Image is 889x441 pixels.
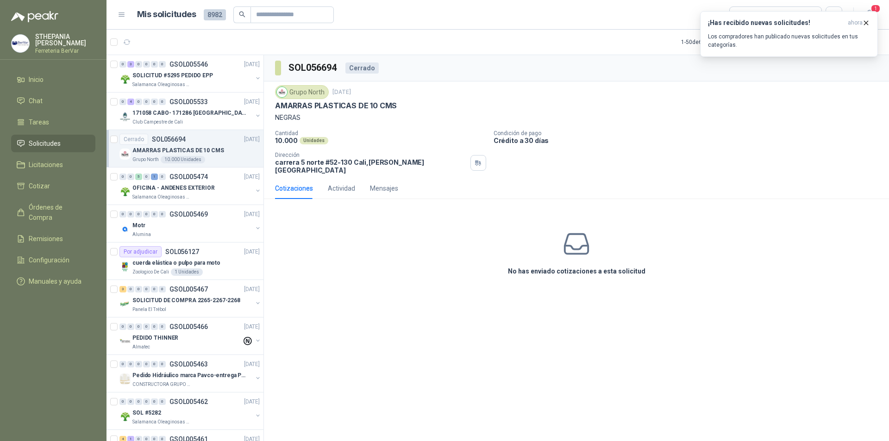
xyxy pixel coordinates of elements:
p: [DATE] [244,60,260,69]
span: Manuales y ayuda [29,276,81,286]
span: search [239,11,245,18]
p: Motr [132,221,145,230]
a: 0 0 0 0 0 0 GSOL005463[DATE] Company LogoPedido Hidráulico marca Pavco-entrega PopayánCONSTRUCTOR... [119,359,262,388]
div: 0 [151,61,158,68]
p: Club Campestre de Cali [132,118,183,126]
p: OFICINA - ANDENES EXTERIOR [132,184,215,193]
div: 0 [159,211,166,217]
a: Licitaciones [11,156,95,174]
a: Cotizar [11,177,95,195]
a: 0 0 5 0 1 0 GSOL005474[DATE] Company LogoOFICINA - ANDENES EXTERIORSalamanca Oleaginosas SAS [119,171,262,201]
p: [DATE] [332,88,351,97]
div: 1 - 50 de 6295 [681,35,741,50]
div: 3 [127,61,134,68]
div: 0 [135,61,142,68]
p: Alumina [132,231,151,238]
a: Configuración [11,251,95,269]
div: Unidades [300,137,328,144]
div: Grupo North [275,85,329,99]
div: 0 [127,361,134,367]
img: Company Logo [119,149,131,160]
a: 0 0 0 0 0 0 GSOL005466[DATE] Company LogoPEDIDO THINNERAlmatec [119,321,262,351]
div: 0 [159,286,166,292]
div: 0 [159,99,166,105]
img: Company Logo [119,373,131,385]
div: 0 [151,323,158,330]
a: 3 0 0 0 0 0 GSOL005467[DATE] Company LogoSOLICITUD DE COMPRA 2265-2267-2268Panela El Trébol [119,284,262,313]
p: GSOL005466 [169,323,208,330]
a: Remisiones [11,230,95,248]
p: [DATE] [244,398,260,406]
p: CONSTRUCTORA GRUPO FIP [132,381,191,388]
p: Condición de pago [494,130,885,137]
img: Company Logo [119,411,131,422]
div: Cerrado [119,134,148,145]
div: Por adjudicar [119,246,162,257]
p: Cantidad [275,130,486,137]
div: 0 [143,398,150,405]
span: Chat [29,96,43,106]
span: Licitaciones [29,160,63,170]
div: 0 [151,286,158,292]
div: 0 [143,286,150,292]
div: 0 [119,99,126,105]
div: 0 [135,323,142,330]
div: Actividad [328,183,355,193]
div: 0 [135,99,142,105]
div: 0 [159,398,166,405]
a: Tareas [11,113,95,131]
a: Manuales y ayuda [11,273,95,290]
div: 0 [119,361,126,367]
p: Zoologico De Cali [132,268,169,276]
img: Company Logo [119,74,131,85]
p: Panela El Trébol [132,306,166,313]
p: GSOL005533 [169,99,208,105]
p: SOL056127 [165,248,199,255]
span: Solicitudes [29,138,61,149]
p: [DATE] [244,323,260,331]
div: 0 [119,211,126,217]
div: 0 [159,323,166,330]
div: Todas [735,10,755,20]
p: Salamanca Oleaginosas SAS [132,81,191,88]
p: NEGRAS [275,112,878,123]
p: [DATE] [244,98,260,106]
div: 0 [127,398,134,405]
p: SOL056694 [152,136,186,143]
div: 1 Unidades [171,268,203,276]
p: [DATE] [244,248,260,256]
p: GSOL005462 [169,398,208,405]
p: [DATE] [244,210,260,219]
p: carrera 5 norte #52-130 Cali , [PERSON_NAME][GEOGRAPHIC_DATA] [275,158,467,174]
div: 5 [135,174,142,180]
div: 0 [135,361,142,367]
a: 0 3 0 0 0 0 GSOL005546[DATE] Company LogoSOLICITUD #5295 PEDIDO EPPSalamanca Oleaginosas SAS [119,59,262,88]
p: Dirección [275,152,467,158]
p: Ferreteria BerVar [35,48,95,54]
div: 0 [119,61,126,68]
p: AMARRAS PLASTICAS DE 10 CMS [132,146,224,155]
p: [DATE] [244,173,260,181]
a: 0 0 0 0 0 0 GSOL005462[DATE] Company LogoSOL #5282Salamanca Oleaginosas SAS [119,396,262,426]
p: 171058 CABO- 171286 [GEOGRAPHIC_DATA] [132,109,248,118]
div: 4 [127,99,134,105]
p: GSOL005467 [169,286,208,292]
div: 0 [127,286,134,292]
a: Órdenes de Compra [11,199,95,226]
img: Logo peakr [11,11,58,22]
a: CerradoSOL056694[DATE] Company LogoAMARRAS PLASTICAS DE 10 CMSGrupo North10.000 Unidades [106,130,263,168]
div: 0 [119,174,126,180]
a: 0 0 0 0 0 0 GSOL005469[DATE] Company LogoMotrAlumina [119,209,262,238]
p: Pedido Hidráulico marca Pavco-entrega Popayán [132,371,248,380]
div: Cotizaciones [275,183,313,193]
div: 0 [135,286,142,292]
button: 1 [861,6,878,23]
img: Company Logo [119,224,131,235]
p: 10.000 [275,137,298,144]
div: 0 [135,398,142,405]
img: Company Logo [119,261,131,272]
div: 0 [151,361,158,367]
img: Company Logo [119,111,131,122]
span: Tareas [29,117,49,127]
span: 8982 [204,9,226,20]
